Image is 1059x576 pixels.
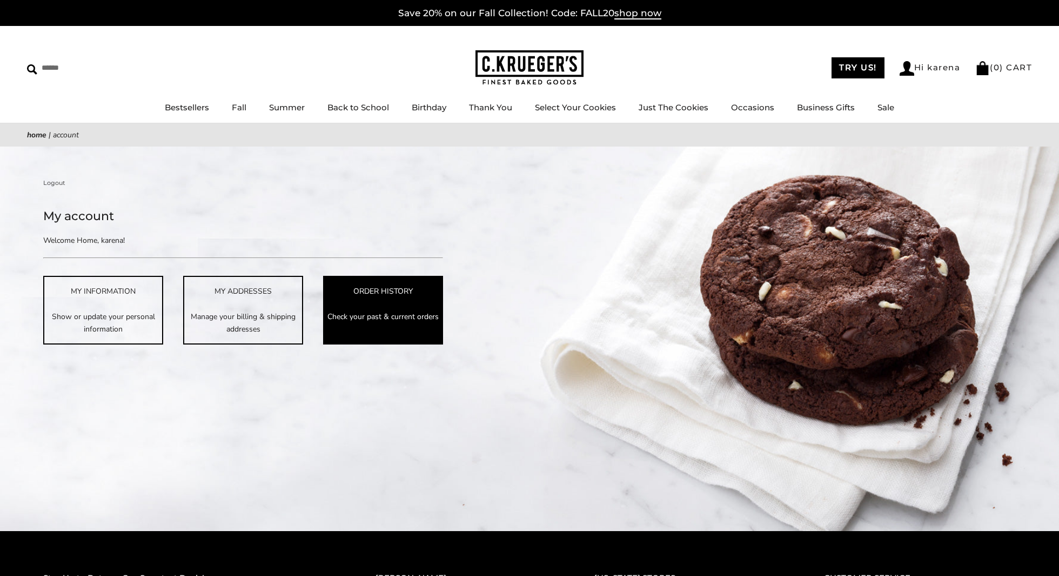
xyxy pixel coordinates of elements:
a: (0) CART [975,62,1032,72]
a: Just The Cookies [639,102,708,112]
span: shop now [614,8,661,19]
a: Thank You [469,102,512,112]
h1: My account [43,207,443,226]
span: Account [53,130,79,140]
input: Search [27,59,156,76]
img: Search [27,64,37,75]
nav: breadcrumbs [27,129,1032,141]
a: Sale [877,102,894,112]
a: Fall [232,102,246,112]
div: MY INFORMATION [44,285,162,297]
div: ORDER HISTORY [324,285,442,297]
div: MY ADDRESSES [184,285,302,297]
a: TRY US! [832,57,884,78]
a: Occasions [731,102,774,112]
a: MY INFORMATION Show or update your personal information [43,276,163,344]
a: Home [27,130,46,140]
a: Birthday [412,102,446,112]
a: Logout [43,178,65,188]
a: MY ADDRESSES Manage your billing & shipping addresses [183,276,303,344]
a: Business Gifts [797,102,855,112]
a: Hi karena [900,61,961,76]
a: Summer [269,102,305,112]
p: Manage your billing & shipping addresses [184,310,302,335]
a: Select Your Cookies [535,102,616,112]
a: ORDER HISTORY Check your past & current orders [323,276,443,344]
a: Bestsellers [165,102,209,112]
span: 0 [994,62,1000,72]
a: Save 20% on our Fall Collection! Code: FALL20shop now [398,8,661,19]
span: | [49,130,51,140]
p: Show or update your personal information [44,310,162,335]
a: Back to School [327,102,389,112]
img: Bag [975,61,990,75]
p: Check your past & current orders [324,310,442,323]
img: Account [900,61,914,76]
p: Welcome Home, karena! [43,234,330,247]
img: C.KRUEGER'S [475,50,584,85]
